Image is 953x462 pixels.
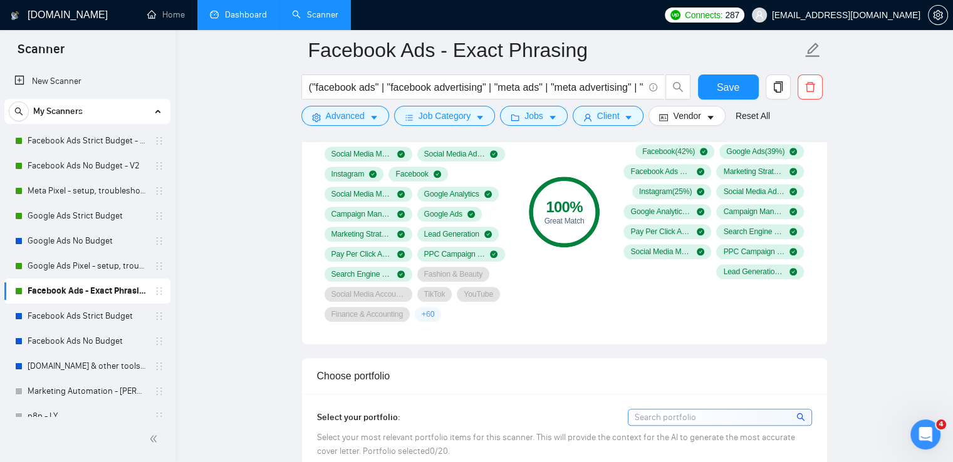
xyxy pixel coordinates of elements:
[548,113,557,122] span: caret-down
[317,432,795,456] span: Select your most relevant portfolio items for this scanner. This will provide the context for the...
[394,106,495,126] button: barsJob Categorycaret-down
[397,230,405,238] span: check-circle
[8,5,32,29] button: go back
[467,210,475,218] span: check-circle
[666,81,690,93] span: search
[630,207,692,217] span: Google Analytics ( 21 %)
[723,187,784,197] span: Social Media Advertising ( 24 %)
[317,358,812,394] div: Choose portfolio
[28,279,147,304] a: Facebook Ads - Exact Phrasing
[154,361,164,371] span: holder
[630,247,692,257] span: Social Media Management ( 14 %)
[9,101,29,121] button: search
[642,146,695,157] span: Facebook ( 42 %)
[301,106,389,126] button: settingAdvancedcaret-down
[369,170,377,178] span: check-circle
[28,354,147,379] a: [DOMAIN_NAME] & other tools - [PERSON_NAME]
[789,228,797,235] span: check-circle
[397,190,405,198] span: check-circle
[154,311,164,321] span: holder
[312,113,321,122] span: setting
[28,153,147,178] a: Facebook Ads No Budget - V2
[723,227,784,237] span: Search Engine Marketing ( 16 %)
[28,228,147,254] a: Google Ads No Budget
[796,410,807,424] span: search
[697,208,704,215] span: check-circle
[331,249,393,259] span: Pay Per Click Advertising
[723,267,784,277] span: Lead Generation ( 12 %)
[167,332,199,357] span: disappointed reaction
[424,229,479,239] span: Lead Generation
[331,269,393,279] span: Search Engine Marketing
[476,113,484,122] span: caret-down
[331,149,393,159] span: Social Media Management
[419,109,471,123] span: Job Category
[798,74,823,100] button: delete
[397,210,405,218] span: check-circle
[500,106,568,126] button: folderJobscaret-down
[805,42,821,58] span: edit
[33,99,83,124] span: My Scanners
[511,113,519,122] span: folder
[317,412,400,423] span: Select your portfolio:
[331,169,365,179] span: Instagram
[583,113,592,122] span: user
[755,11,764,19] span: user
[377,5,400,29] button: Свернуть окно
[697,228,704,235] span: check-circle
[210,9,267,20] a: dashboardDashboard
[723,207,784,217] span: Campaign Management ( 20 %)
[697,188,704,195] span: check-circle
[424,209,462,219] span: Google Ads
[490,250,497,258] span: check-circle
[28,329,147,354] a: Facebook Ads No Budget
[928,5,948,25] button: setting
[232,332,264,357] span: smiley reaction
[154,136,164,146] span: holder
[706,113,715,122] span: caret-down
[630,167,692,177] span: Facebook Ads Manager ( 31 %)
[789,248,797,255] span: check-circle
[370,113,378,122] span: caret-down
[147,9,185,20] a: homeHome
[424,289,445,299] span: TikTok
[789,148,797,155] span: check-circle
[529,200,600,215] div: 100 %
[397,250,405,258] span: check-circle
[936,419,946,429] span: 4
[766,74,791,100] button: copy
[424,189,479,199] span: Google Analytics
[154,411,164,421] span: holder
[397,150,405,158] span: check-circle
[573,106,644,126] button: userClientcaret-down
[28,178,147,203] a: Meta Pixel - setup, troubleshooting, tracking
[206,332,224,357] span: 😐
[670,10,680,20] img: upwork-logo.png
[8,40,75,66] span: Scanner
[4,69,170,94] li: New Scanner
[725,8,739,22] span: 287
[698,74,759,100] button: Save
[154,386,164,396] span: holder
[484,190,492,198] span: check-circle
[395,169,428,179] span: Facebook
[789,188,797,195] span: check-circle
[28,254,147,279] a: Google Ads Pixel - setup, troubleshooting, tracking
[9,107,28,116] span: search
[789,168,797,175] span: check-circle
[766,81,790,93] span: copy
[697,168,704,175] span: check-circle
[154,261,164,271] span: holder
[397,270,405,278] span: check-circle
[28,304,147,329] a: Facebook Ads Strict Budget
[424,149,486,159] span: Social Media Advertising
[717,80,739,95] span: Save
[28,128,147,153] a: Facebook Ads Strict Budget - V2
[331,309,404,319] span: Finance & Accounting
[199,332,232,357] span: neutral face reaction
[789,268,797,275] span: check-circle
[11,6,19,26] img: logo
[726,146,784,157] span: Google Ads ( 39 %)
[326,109,365,123] span: Advanced
[154,211,164,221] span: holder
